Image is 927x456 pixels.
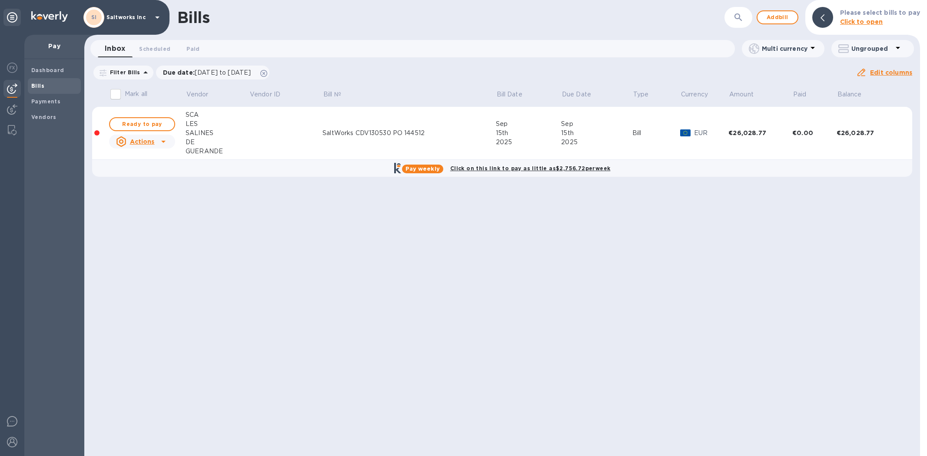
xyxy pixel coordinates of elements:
p: Due date : [163,68,256,77]
div: Bill [632,129,680,138]
div: €0.00 [792,129,837,137]
u: Actions [130,138,155,145]
p: Multi currency [762,44,807,53]
p: Currency [681,90,708,99]
span: Inbox [105,43,125,55]
button: Ready to pay [109,117,175,131]
div: GUERANDE [186,147,249,156]
b: Payments [31,98,60,105]
span: Due Date [562,90,602,99]
div: Sep [561,119,632,129]
span: Type [633,90,660,99]
p: Paid [793,90,807,99]
button: Addbill [757,10,798,24]
span: Scheduled [139,44,170,53]
div: DE [186,138,249,147]
div: SALINES [186,129,249,138]
div: Due date:[DATE] to [DATE] [156,66,270,79]
b: Click on this link to pay as little as $2,756.72 per week [450,165,611,172]
b: Bills [31,83,44,89]
span: Vendor [186,90,220,99]
u: Edit columns [870,69,912,76]
p: Mark all [125,89,147,99]
div: 15th [561,129,632,138]
div: LES [186,119,249,129]
p: Vendor ID [250,90,280,99]
b: Dashboard [31,67,64,73]
span: Paid [793,90,818,99]
div: €26,028.77 [837,129,900,137]
b: Vendors [31,114,56,120]
p: Balance [837,90,862,99]
div: SaltWorks CDV130530 PO 144512 [322,129,496,138]
h1: Bills [177,8,209,26]
b: Click to open [840,18,883,25]
span: Bill № [323,90,352,99]
div: €26,028.77 [728,129,792,137]
p: Amount [729,90,754,99]
span: Ready to pay [117,119,167,129]
p: Saltworks Inc [106,14,150,20]
p: Filter Bills [106,69,140,76]
p: Bill № [323,90,341,99]
div: 2025 [561,138,632,147]
span: Paid [186,44,199,53]
span: Vendor ID [250,90,292,99]
span: Add bill [764,12,791,23]
p: Vendor [186,90,209,99]
div: SCA [186,110,249,119]
b: Please select bills to pay [840,9,920,16]
img: Logo [31,11,68,22]
p: Bill Date [497,90,522,99]
span: [DATE] to [DATE] [195,69,251,76]
p: Type [633,90,649,99]
div: Sep [496,119,561,129]
span: Amount [729,90,765,99]
b: Pay weekly [405,165,440,172]
div: Unpin categories [3,9,21,26]
div: 2025 [496,138,561,147]
p: Ungrouped [851,44,893,53]
div: 15th [496,129,561,138]
span: Bill Date [497,90,534,99]
img: Foreign exchange [7,63,17,73]
span: Balance [837,90,873,99]
b: SI [91,14,97,20]
p: Due Date [562,90,591,99]
p: EUR [694,129,728,138]
p: Pay [31,42,77,50]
